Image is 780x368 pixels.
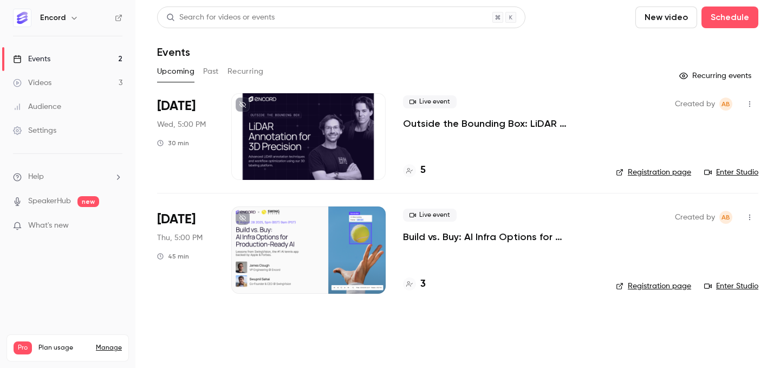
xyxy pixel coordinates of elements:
span: Annabel Benjamin [719,98,732,111]
a: Registration page [616,281,691,292]
button: Recurring [227,63,264,80]
button: Past [203,63,219,80]
div: Videos [13,78,51,88]
div: Audience [13,101,61,112]
span: Created by [675,211,715,224]
a: Enter Studio [704,281,758,292]
div: Aug 20 Wed, 5:00 PM (Europe/London) [157,93,214,180]
span: Plan usage [38,344,89,352]
a: SpeakerHub [28,196,71,207]
div: Events [13,54,50,64]
a: Enter Studio [704,167,758,178]
span: new [77,196,99,207]
span: Annabel Benjamin [719,211,732,224]
a: Build vs. Buy: AI Infra Options for Production-Ready AI [403,230,599,243]
li: help-dropdown-opener [13,171,122,183]
span: Live event [403,209,457,222]
span: What's new [28,220,69,231]
span: Help [28,171,44,183]
h4: 3 [420,277,426,292]
button: Recurring events [674,67,758,85]
div: 30 min [157,139,189,147]
button: New video [635,7,697,28]
span: Created by [675,98,715,111]
span: Thu, 5:00 PM [157,233,203,243]
a: Outside the Bounding Box: LiDAR Annotation for 3D Precision [403,117,599,130]
span: Pro [14,341,32,354]
h4: 5 [420,163,426,178]
span: AB [721,98,730,111]
a: Registration page [616,167,691,178]
div: Settings [13,125,56,136]
button: Schedule [701,7,758,28]
a: 3 [403,277,426,292]
span: Live event [403,95,457,108]
span: Wed, 5:00 PM [157,119,206,130]
div: Search for videos or events [166,12,275,23]
img: Encord [14,9,31,27]
a: 5 [403,163,426,178]
a: Manage [96,344,122,352]
h1: Events [157,46,190,59]
span: AB [721,211,730,224]
div: Aug 28 Thu, 5:00 PM (Europe/London) [157,206,214,293]
button: Upcoming [157,63,194,80]
span: [DATE] [157,98,196,115]
span: [DATE] [157,211,196,228]
div: 45 min [157,252,189,261]
h6: Encord [40,12,66,23]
